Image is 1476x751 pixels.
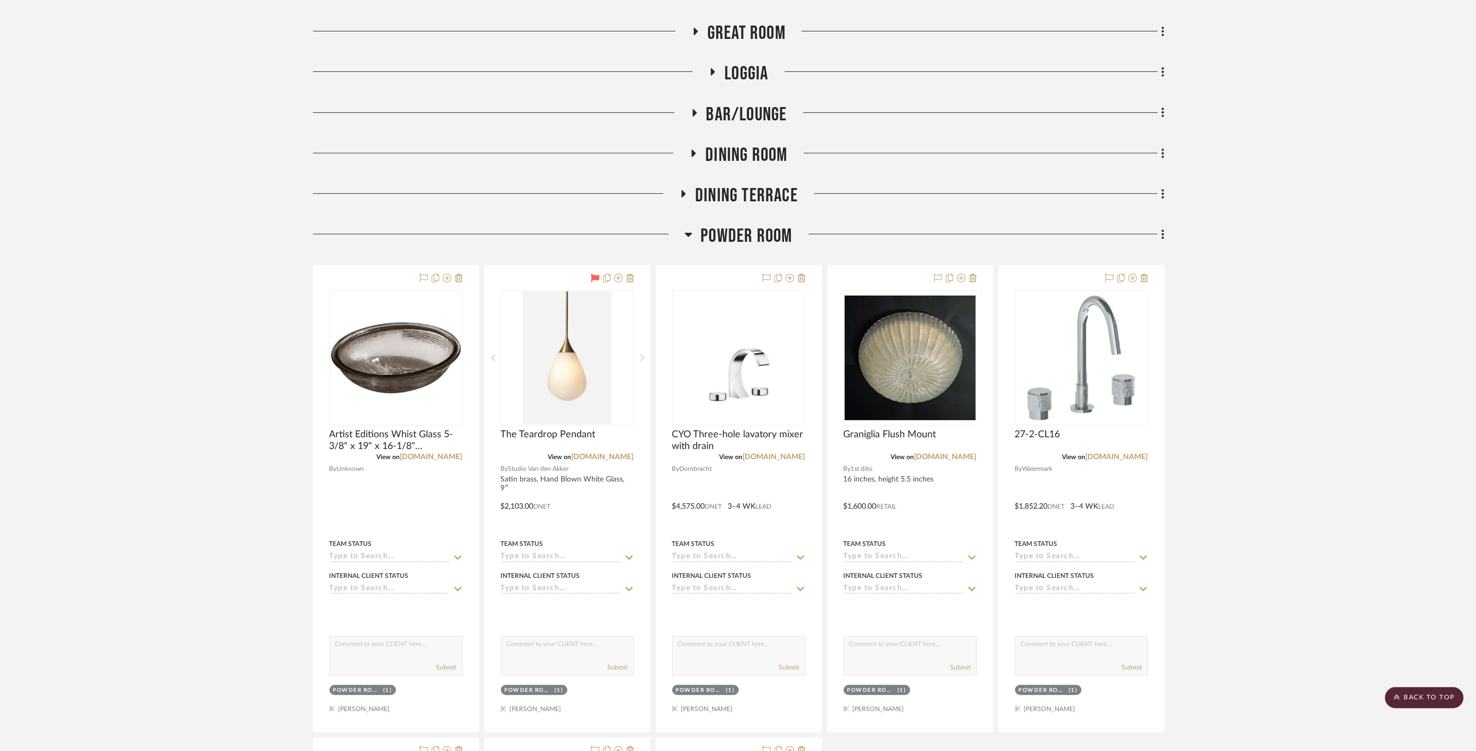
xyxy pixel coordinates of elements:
img: 27-2-CL16 [1016,292,1147,423]
span: View on [377,454,400,460]
button: Submit [608,663,628,672]
a: [DOMAIN_NAME] [400,453,463,461]
input: Type to Search… [672,552,793,562]
span: View on [891,454,914,460]
div: Powder Room [1019,687,1067,695]
span: Studio Van den Akker [508,464,569,474]
div: 0 [673,291,805,425]
span: Powder Room [700,225,792,248]
span: Dornbracht [680,464,712,474]
span: Unknown [337,464,365,474]
button: Submit [779,663,799,672]
input: Type to Search… [844,584,964,594]
input: Type to Search… [1015,584,1135,594]
span: By [844,464,851,474]
button: Submit [436,663,457,672]
a: [DOMAIN_NAME] [743,453,805,461]
a: [DOMAIN_NAME] [1086,453,1148,461]
span: The Teardrop Pendant [501,429,596,440]
span: Watermark [1023,464,1053,474]
div: Team Status [501,539,543,549]
div: Powder Room [676,687,724,695]
div: Internal Client Status [501,571,580,581]
span: Artist Editions Whist Glass 5-3/8" x 19" x 16-1/8" Undercounter Bathroom Sink [329,429,463,452]
div: (1) [1069,687,1078,695]
img: The Teardrop Pendant [523,291,611,425]
span: Dining Terrace [695,184,798,207]
div: Team Status [672,539,715,549]
button: Submit [951,663,971,672]
input: Type to Search… [844,552,964,562]
span: Bar/Lounge [706,103,787,126]
span: By [1015,464,1023,474]
img: CYO Three-hole lavatory mixer with drain [673,292,804,423]
span: CYO Three-hole lavatory mixer with drain [672,429,805,452]
div: (1) [383,687,392,695]
span: View on [548,454,572,460]
div: 0 [501,291,633,425]
div: Internal Client Status [329,571,409,581]
div: Team Status [1015,539,1058,549]
input: Type to Search… [329,584,450,594]
div: Team Status [844,539,886,549]
div: Internal Client Status [672,571,752,581]
span: Dining Room [705,144,787,167]
span: View on [720,454,743,460]
div: (1) [555,687,564,695]
button: Submit [1122,663,1142,672]
input: Type to Search… [1015,552,1135,562]
div: (1) [726,687,735,695]
input: Type to Search… [672,584,793,594]
input: Type to Search… [501,584,621,594]
div: Powder Room [505,687,553,695]
a: [DOMAIN_NAME] [572,453,634,461]
span: View on [1062,454,1086,460]
input: Type to Search… [501,552,621,562]
div: (1) [897,687,906,695]
div: Internal Client Status [844,571,923,581]
scroll-to-top-button: BACK TO TOP [1385,687,1464,708]
img: Graniglia Flush Mount [845,296,976,420]
img: Artist Editions Whist Glass 5-3/8" x 19" x 16-1/8" Undercounter Bathroom Sink [331,292,461,423]
span: 27-2-CL16 [1015,429,1060,440]
span: Graniglia Flush Mount [844,429,936,440]
a: [DOMAIN_NAME] [914,453,977,461]
span: Great Room [707,22,786,45]
span: 1st dibs [851,464,873,474]
div: Internal Client Status [1015,571,1094,581]
span: Loggia [724,62,768,85]
div: Team Status [329,539,372,549]
span: By [672,464,680,474]
span: By [329,464,337,474]
input: Type to Search… [329,552,450,562]
span: By [501,464,508,474]
div: Powder Room [333,687,381,695]
div: Powder Room [847,687,895,695]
